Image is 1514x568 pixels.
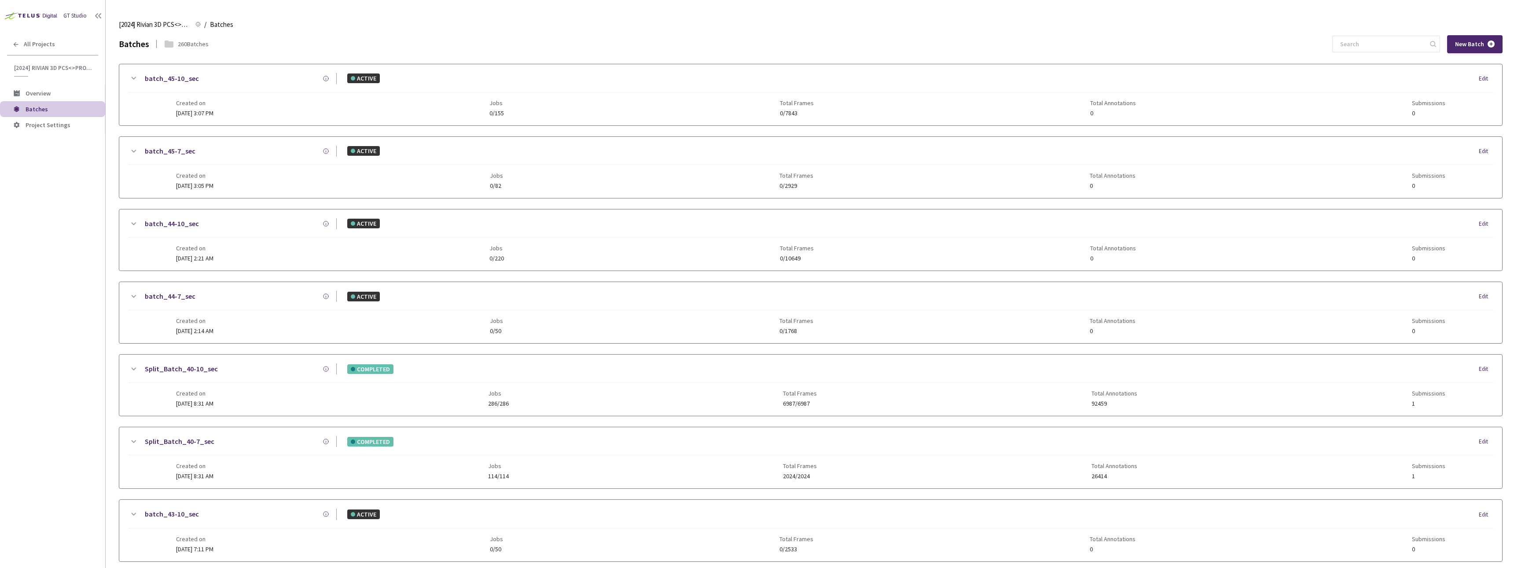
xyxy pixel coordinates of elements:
[119,427,1502,488] div: Split_Batch_40-7_secCOMPLETEDEditCreated on[DATE] 8:31 AMJobs114/114Total Frames2024/2024Total An...
[1412,110,1445,117] span: 0
[1455,40,1484,48] span: New Batch
[119,500,1502,561] div: batch_43-10_secACTIVEEditCreated on[DATE] 7:11 PMJobs0/50Total Frames0/2533Total Annotations0Subm...
[1335,36,1429,52] input: Search
[1091,473,1137,480] span: 26414
[1479,437,1493,446] div: Edit
[1090,255,1136,262] span: 0
[490,546,503,553] span: 0/50
[489,255,504,262] span: 0/220
[1412,245,1445,252] span: Submissions
[780,245,814,252] span: Total Frames
[176,390,213,397] span: Created on
[1412,473,1445,480] span: 1
[779,317,813,324] span: Total Frames
[489,110,504,117] span: 0/155
[1090,183,1135,189] span: 0
[783,462,817,469] span: Total Frames
[780,99,814,106] span: Total Frames
[1412,535,1445,542] span: Submissions
[1412,462,1445,469] span: Submissions
[145,218,199,229] a: batch_44-10_sec
[204,19,206,30] li: /
[1479,292,1493,301] div: Edit
[347,437,393,447] div: COMPLETED
[1090,110,1136,117] span: 0
[119,137,1502,198] div: batch_45-7_secACTIVEEditCreated on[DATE] 3:05 PMJobs0/82Total Frames0/2929Total Annotations0Submi...
[1412,317,1445,324] span: Submissions
[488,400,509,407] span: 286/286
[145,363,218,374] a: Split_Batch_40-10_sec
[347,73,380,83] div: ACTIVE
[1412,390,1445,397] span: Submissions
[1091,390,1137,397] span: Total Annotations
[1090,546,1135,553] span: 0
[119,38,149,51] div: Batches
[1412,172,1445,179] span: Submissions
[176,317,213,324] span: Created on
[176,472,213,480] span: [DATE] 8:31 AM
[176,462,213,469] span: Created on
[489,99,504,106] span: Jobs
[490,172,503,179] span: Jobs
[780,255,814,262] span: 0/10649
[1479,220,1493,228] div: Edit
[489,245,504,252] span: Jobs
[145,73,199,84] a: batch_45-10_sec
[347,219,380,228] div: ACTIVE
[210,19,233,30] span: Batches
[1091,400,1137,407] span: 92459
[176,182,213,190] span: [DATE] 3:05 PM
[488,473,509,480] span: 114/114
[24,40,55,48] span: All Projects
[1090,245,1136,252] span: Total Annotations
[779,535,813,542] span: Total Frames
[63,12,87,20] div: GT Studio
[1090,328,1135,334] span: 0
[26,89,51,97] span: Overview
[783,400,817,407] span: 6987/6987
[145,509,199,520] a: batch_43-10_sec
[145,146,195,157] a: batch_45-7_sec
[1479,510,1493,519] div: Edit
[176,245,213,252] span: Created on
[26,121,70,129] span: Project Settings
[1412,99,1445,106] span: Submissions
[780,110,814,117] span: 0/7843
[178,40,209,48] div: 260 Batches
[488,462,509,469] span: Jobs
[1090,535,1135,542] span: Total Annotations
[347,292,380,301] div: ACTIVE
[779,183,813,189] span: 0/2929
[490,317,503,324] span: Jobs
[176,545,213,553] span: [DATE] 7:11 PM
[347,364,393,374] div: COMPLETED
[1090,99,1136,106] span: Total Annotations
[490,328,503,334] span: 0/50
[1090,172,1135,179] span: Total Annotations
[1412,546,1445,553] span: 0
[347,509,380,519] div: ACTIVE
[14,64,93,72] span: [2024] Rivian 3D PCS<>Production
[779,328,813,334] span: 0/1768
[145,436,214,447] a: Split_Batch_40-7_sec
[119,282,1502,343] div: batch_44-7_secACTIVEEditCreated on[DATE] 2:14 AMJobs0/50Total Frames0/1768Total Annotations0Submi...
[1412,255,1445,262] span: 0
[347,146,380,156] div: ACTIVE
[176,535,213,542] span: Created on
[119,64,1502,125] div: batch_45-10_secACTIVEEditCreated on[DATE] 3:07 PMJobs0/155Total Frames0/7843Total Annotations0Sub...
[1479,365,1493,374] div: Edit
[176,109,213,117] span: [DATE] 3:07 PM
[490,535,503,542] span: Jobs
[119,209,1502,271] div: batch_44-10_secACTIVEEditCreated on[DATE] 2:21 AMJobs0/220Total Frames0/10649Total Annotations0Su...
[1090,317,1135,324] span: Total Annotations
[783,390,817,397] span: Total Frames
[1412,400,1445,407] span: 1
[176,99,213,106] span: Created on
[145,291,195,302] a: batch_44-7_sec
[783,473,817,480] span: 2024/2024
[779,546,813,553] span: 0/2533
[1479,74,1493,83] div: Edit
[119,19,190,30] span: [2024] Rivian 3D PCS<>Production
[779,172,813,179] span: Total Frames
[1412,328,1445,334] span: 0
